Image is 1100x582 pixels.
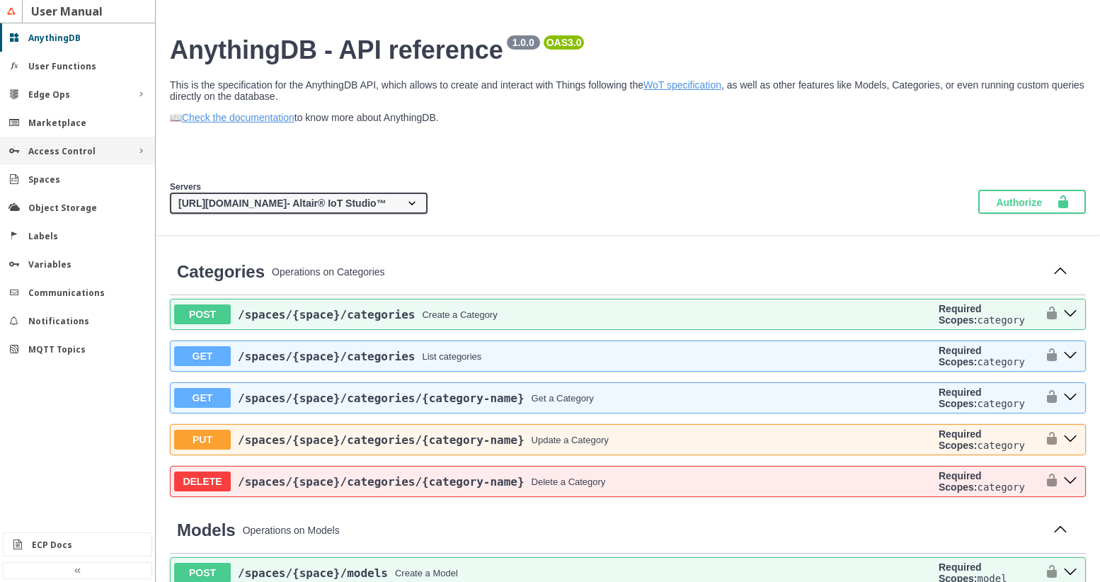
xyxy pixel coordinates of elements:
b: Required Scopes: [939,470,982,493]
a: Models [177,520,236,540]
span: GET [174,346,231,366]
button: delete ​/spaces​/{space}​/categories​/{category-name} [1059,472,1082,491]
a: /spaces/{space}/categories [238,350,415,363]
span: Servers [170,182,201,192]
span: /spaces /{space} /categories [238,350,415,363]
button: Collapse operation [1049,261,1072,283]
button: POST/spaces/{space}/categoriesCreate a Category [174,304,933,324]
pre: 1.0.0 [510,37,537,48]
b: Required Scopes: [939,387,982,409]
span: Categories [177,262,265,281]
button: authorization button unlocked [1038,428,1059,451]
b: Required Scopes: [939,428,982,451]
span: /spaces /{space} /categories /{category-name} [238,475,525,489]
div: List categories [422,351,481,362]
button: get ​/spaces​/{space}​/categories [1059,347,1082,365]
button: authorization button unlocked [1038,387,1059,409]
b: Required Scopes: [939,345,982,367]
p: Operations on Models [243,525,1042,536]
div: Create a Model [395,568,458,578]
div: Get a Category [532,393,594,404]
button: get ​/spaces​/{space}​/categories​/{category-name} [1059,389,1082,407]
a: /spaces/{space}/categories [238,308,415,321]
button: GET/spaces/{space}/categoriesList categories [174,346,933,366]
span: GET [174,388,231,408]
span: POST [174,304,231,324]
a: /spaces/{space}/categories/{category-name} [238,433,525,447]
button: Authorize [978,190,1086,214]
span: PUT [174,430,231,450]
a: Categories [177,262,265,282]
code: category [977,356,1024,367]
div: Delete a Category [532,477,606,487]
pre: OAS 3.0 [546,37,582,48]
p: Operations on Categories [272,266,1042,278]
code: category [977,398,1024,409]
button: PUT/spaces/{space}/categories/{category-name}Update a Category [174,430,933,450]
button: authorization button unlocked [1038,303,1059,326]
span: Authorize [996,195,1056,209]
span: /spaces /{space} /models [238,566,388,580]
a: /spaces/{space}/categories/{category-name} [238,392,525,405]
span: /spaces /{space} /categories /{category-name} [238,433,525,447]
button: authorization button unlocked [1038,470,1059,493]
a: /spaces/{space}/models [238,566,388,580]
button: Collapse operation [1049,520,1072,541]
button: post ​/spaces​/{space}​/categories [1059,305,1082,324]
button: put ​/spaces​/{space}​/categories​/{category-name} [1059,430,1082,449]
button: DELETE/spaces/{space}/categories/{category-name}Delete a Category [174,472,933,491]
span: DELETE [174,472,231,491]
div: Update a Category [532,435,609,445]
code: category [977,314,1024,326]
h2: AnythingDB - API reference [170,35,1086,65]
p: 📖 to know more about AnythingDB. [170,112,1086,123]
a: /spaces/{space}/categories/{category-name} [238,475,525,489]
b: Required Scopes: [939,303,982,326]
code: category [977,481,1024,493]
p: This is the specification for the AnythingDB API, which allows to create and interact with Things... [170,79,1086,102]
a: Check the documentation [182,112,294,123]
span: /spaces /{space} /categories /{category-name} [238,392,525,405]
button: post ​/spaces​/{space}​/models [1059,564,1082,582]
a: WoT specification [643,79,721,91]
button: authorization button unlocked [1038,345,1059,367]
span: /spaces /{space} /categories [238,308,415,321]
div: Create a Category [422,309,497,320]
code: category [977,440,1024,451]
button: GET/spaces/{space}/categories/{category-name}Get a Category [174,388,933,408]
